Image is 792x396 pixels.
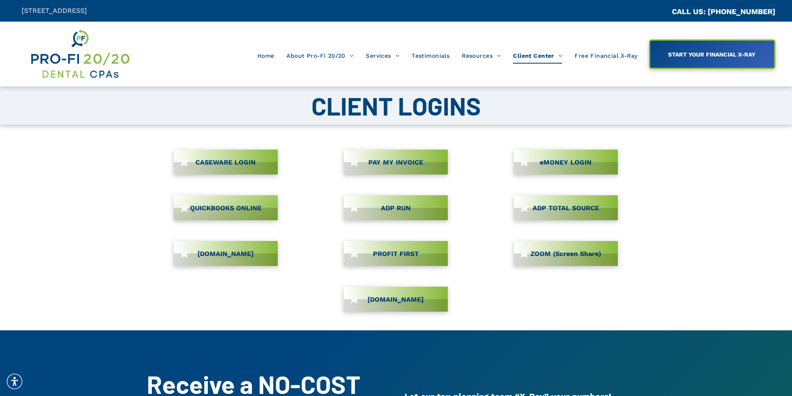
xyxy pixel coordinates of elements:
a: CALL US: [PHONE_NUMBER] [672,7,775,16]
a: QUICKBOOKS ONLINE [174,195,278,220]
span: START YOUR FINANCIAL X-RAY [665,47,758,62]
span: CLIENT LOGINS [311,91,481,121]
a: Free Financial X-Ray [568,48,644,64]
a: Resources [456,48,507,64]
a: About Pro-Fi 20/20 [280,48,360,64]
span: [DOMAIN_NAME] [365,291,427,307]
a: eMONEY LOGIN [514,150,618,175]
span: CA::CALLC [637,8,672,16]
span: ADP RUN [378,200,414,216]
a: Home [251,48,281,64]
span: eMONEY LOGIN [537,154,595,170]
a: Testimonials [405,48,456,64]
a: Services [360,48,405,64]
span: ZOOM (Screen Share) [528,246,604,262]
span: QUICKBOOKS ONLINE [187,200,264,216]
img: Get Dental CPA Consulting, Bookkeeping, & Bank Loans [30,28,130,80]
a: PROFIT FIRST [344,241,448,266]
a: [DOMAIN_NAME] [344,287,448,312]
a: CASEWARE LOGIN [174,150,278,175]
span: [STREET_ADDRESS] [22,7,87,15]
a: ADP RUN [344,195,448,220]
a: START YOUR FINANCIAL X-RAY [649,39,775,69]
span: CASEWARE LOGIN [192,154,259,170]
span: PAY MY INVOICE [365,154,426,170]
a: [DOMAIN_NAME] [174,241,278,266]
span: PROFIT FIRST [370,246,422,262]
span: [DOMAIN_NAME] [195,246,257,262]
a: PAY MY INVOICE [344,150,448,175]
a: Client Center [507,48,568,64]
span: ADP TOTAL SOURCE [530,200,602,216]
a: ZOOM (Screen Share) [514,241,618,266]
a: ADP TOTAL SOURCE [514,195,618,220]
